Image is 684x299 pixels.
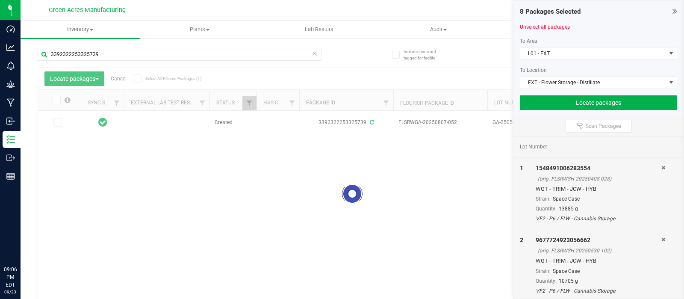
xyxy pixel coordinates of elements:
[293,26,345,33] span: Lab Results
[38,48,322,61] input: Search Package ID, Item Name, SKU, Lot or Part Number...
[520,95,677,110] button: Locate packages
[6,172,15,181] inline-svg: Reports
[49,6,126,14] span: Green Acres Manufacturing
[140,21,259,38] a: Plants
[21,26,140,33] span: Inventory
[536,185,661,193] div: WGT - TRIM - JCW - HYB
[536,257,661,265] div: WGT - TRIM - JCW - HYB
[6,25,15,33] inline-svg: Dashboard
[6,98,15,107] inline-svg: Manufacturing
[6,117,15,125] inline-svg: Inbound
[520,47,666,59] span: L01 - EXT
[536,287,661,295] div: VF2 - P6 / FLW - Cannabis Storage
[536,268,551,274] span: Strain:
[4,289,17,295] p: 09/23
[21,21,140,38] a: Inventory
[536,164,661,173] div: 1548491006283554
[379,21,498,38] a: Audit
[538,247,661,255] div: (orig. FLSRWSH-20250530-102)
[4,266,17,289] p: 09:06 PM EDT
[553,268,580,274] span: Space Case
[6,135,15,144] inline-svg: Inventory
[536,278,557,284] span: Quantity:
[379,26,498,33] span: Audit
[538,175,661,183] div: (orig. FLSRWSH-20250408-028)
[553,196,580,202] span: Space Case
[520,165,523,172] span: 1
[520,237,523,243] span: 2
[6,80,15,89] inline-svg: Grow
[6,43,15,52] inline-svg: Analytics
[520,143,548,151] span: Lot Number:
[536,206,557,212] span: Quantity:
[404,48,446,61] span: Include items not tagged for facility
[536,236,661,245] div: 9677724923056662
[6,62,15,70] inline-svg: Monitoring
[498,21,617,38] a: Inventory Counts
[6,154,15,162] inline-svg: Outbound
[536,215,661,222] div: VF2 - P6 / FLW - Cannabis Storage
[520,67,547,73] span: To Location
[520,38,537,44] span: To Area
[559,278,578,284] span: 10705 g
[9,231,34,256] iframe: Resource center
[559,206,578,212] span: 13885 g
[536,196,551,202] span: Strain:
[586,123,621,130] span: Scan Packages
[140,26,259,33] span: Plants
[520,77,666,89] span: EXT - Flower Storage - Distillate
[520,24,570,30] a: Unselect all packages
[312,48,318,59] span: Clear
[566,120,632,133] button: Scan Packages
[259,21,379,38] a: Lab Results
